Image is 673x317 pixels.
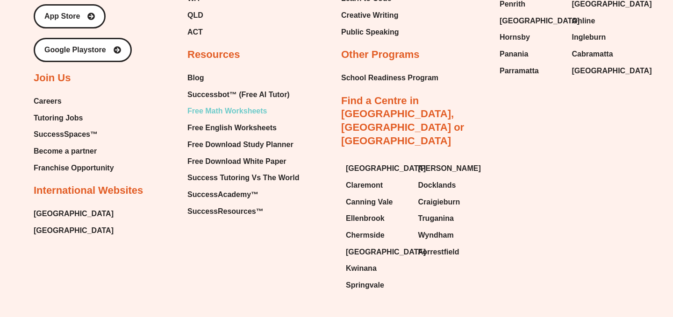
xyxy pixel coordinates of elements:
[44,46,106,54] span: Google Playstore
[418,195,481,209] a: Craigieburn
[187,48,240,62] h2: Resources
[418,245,481,259] a: Forrestfield
[187,204,299,218] a: SuccessResources™
[341,25,399,39] a: Public Speaking
[187,204,264,218] span: SuccessResources™
[572,64,635,78] a: [GEOGRAPHIC_DATA]
[187,8,203,22] span: QLD
[187,188,258,202] span: SuccessAcademy™
[500,64,563,78] a: Parramatta
[418,162,481,176] a: [PERSON_NAME]
[187,188,299,202] a: SuccessAcademy™
[346,261,409,275] a: Kwinana
[500,47,563,61] a: Panania
[34,94,62,108] span: Careers
[513,211,673,317] iframe: Chat Widget
[187,138,299,152] a: Free Download Study Planner
[34,127,114,141] a: SuccessSpaces™
[418,178,481,192] a: Docklands
[34,111,83,125] span: Tutoring Jobs
[500,14,580,28] span: [GEOGRAPHIC_DATA]
[418,211,481,225] a: Truganina
[572,47,635,61] a: Cabramatta
[187,138,294,152] span: Free Download Study Planner
[187,8,267,22] a: QLD
[187,155,286,169] span: Free Download White Paper
[34,207,114,221] a: [GEOGRAPHIC_DATA]
[346,211,409,225] a: Ellenbrook
[341,48,420,62] h2: Other Programs
[346,162,409,176] a: [GEOGRAPHIC_DATA]
[346,228,409,242] a: Chermside
[341,71,438,85] a: School Readiness Program
[34,224,114,238] a: [GEOGRAPHIC_DATA]
[34,111,114,125] a: Tutoring Jobs
[341,95,464,147] a: Find a Centre in [GEOGRAPHIC_DATA], [GEOGRAPHIC_DATA] or [GEOGRAPHIC_DATA]
[187,121,277,135] span: Free English Worksheets
[187,104,267,118] span: Free Math Worksheets
[418,178,456,192] span: Docklands
[346,162,426,176] span: [GEOGRAPHIC_DATA]
[346,261,377,275] span: Kwinana
[418,228,481,242] a: Wyndham
[187,25,203,39] span: ACT
[34,4,106,28] a: App Store
[572,47,613,61] span: Cabramatta
[500,30,563,44] a: Hornsby
[187,88,299,102] a: Successbot™ (Free AI Tutor)
[341,8,399,22] a: Creative Writing
[34,144,97,158] span: Become a partner
[187,104,299,118] a: Free Math Worksheets
[34,71,71,85] h2: Join Us
[187,71,204,85] span: Blog
[500,64,539,78] span: Parramatta
[34,184,143,197] h2: International Websites
[346,195,393,209] span: Canning Vale
[34,161,114,175] a: Franchise Opportunity
[346,228,385,242] span: Chermside
[500,30,530,44] span: Hornsby
[34,38,132,62] a: Google Playstore
[44,13,80,20] span: App Store
[418,211,454,225] span: Truganina
[572,30,635,44] a: Ingleburn
[346,211,385,225] span: Ellenbrook
[346,178,383,192] span: Claremont
[572,64,652,78] span: [GEOGRAPHIC_DATA]
[346,278,409,292] a: Springvale
[572,30,606,44] span: Ingleburn
[34,127,98,141] span: SuccessSpaces™
[418,228,454,242] span: Wyndham
[346,245,426,259] span: [GEOGRAPHIC_DATA]
[418,245,459,259] span: Forrestfield
[346,178,409,192] a: Claremont
[341,8,398,22] span: Creative Writing
[500,14,563,28] a: [GEOGRAPHIC_DATA]
[346,278,384,292] span: Springvale
[187,171,299,185] a: Success Tutoring Vs The World
[187,155,299,169] a: Free Download White Paper
[346,245,409,259] a: [GEOGRAPHIC_DATA]
[187,71,299,85] a: Blog
[34,144,114,158] a: Become a partner
[187,25,267,39] a: ACT
[572,14,595,28] span: Online
[187,88,290,102] span: Successbot™ (Free AI Tutor)
[418,195,460,209] span: Craigieburn
[187,121,299,135] a: Free English Worksheets
[34,94,114,108] a: Careers
[346,195,409,209] a: Canning Vale
[572,14,635,28] a: Online
[500,47,528,61] span: Panania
